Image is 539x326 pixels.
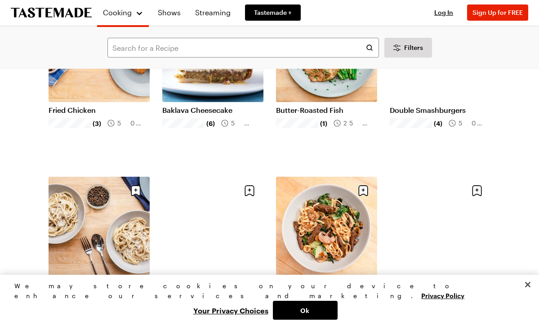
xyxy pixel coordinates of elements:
a: More information about your privacy, opens in a new tab [421,291,464,299]
a: Fried Chicken [49,106,150,115]
button: Your Privacy Choices [189,301,273,320]
button: Save recipe [127,182,144,199]
span: Sign Up for FREE [472,9,523,16]
a: To Tastemade Home Page [11,8,92,18]
button: Save recipe [468,182,486,199]
a: Butter-Roasted Fish [276,106,377,115]
input: Search for a Recipe [107,38,379,58]
button: Ok [273,301,338,320]
span: Filters [404,43,423,52]
button: Close [518,275,538,295]
a: Baklava Cheesecake [162,106,263,115]
button: Cooking [102,4,143,22]
div: Privacy [14,281,517,320]
button: Sign Up for FREE [467,4,528,21]
button: Desktop filters [384,38,432,58]
div: We may store cookies on your device to enhance our services and marketing. [14,281,517,301]
span: Cooking [103,8,132,17]
button: Log In [426,8,462,17]
span: Tastemade + [254,8,292,17]
a: Tastemade + [245,4,301,21]
button: Save recipe [355,182,372,199]
button: Save recipe [241,182,258,199]
a: Double Smashburgers [390,106,491,115]
span: Log In [434,9,453,16]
